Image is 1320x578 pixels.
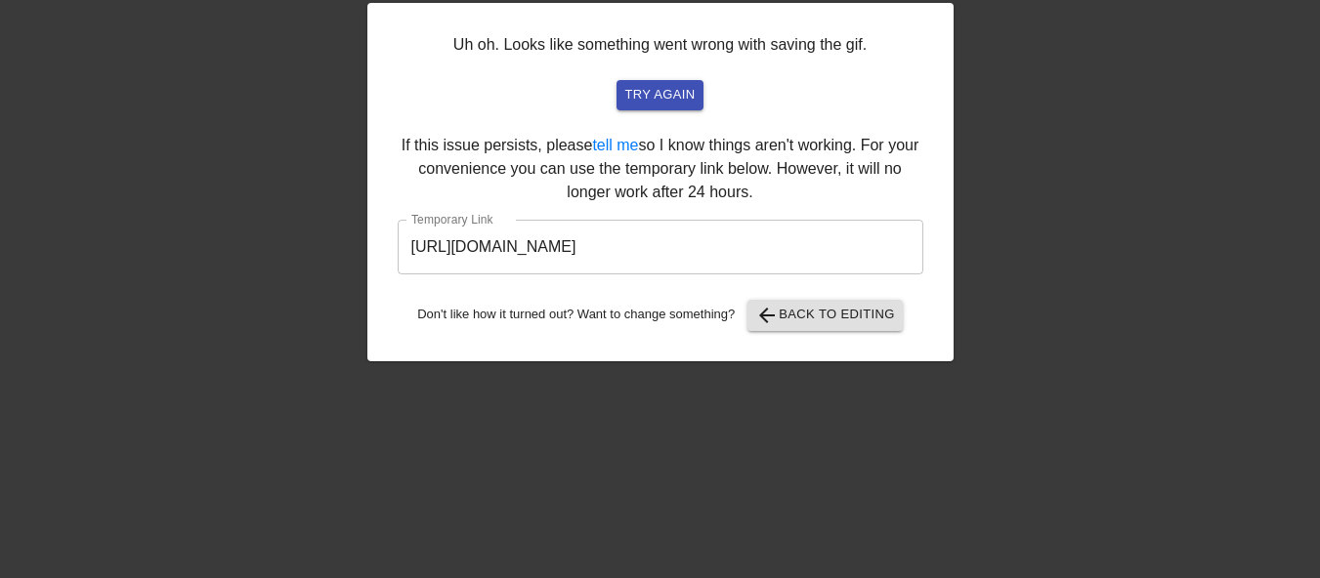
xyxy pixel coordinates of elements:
[624,84,695,106] span: try again
[367,3,954,361] div: Uh oh. Looks like something went wrong with saving the gif. If this issue persists, please so I k...
[398,300,923,331] div: Don't like how it turned out? Want to change something?
[755,304,779,327] span: arrow_back
[617,80,703,110] button: try again
[747,300,903,331] button: Back to Editing
[592,137,638,153] a: tell me
[398,220,923,274] input: bare
[755,304,895,327] span: Back to Editing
